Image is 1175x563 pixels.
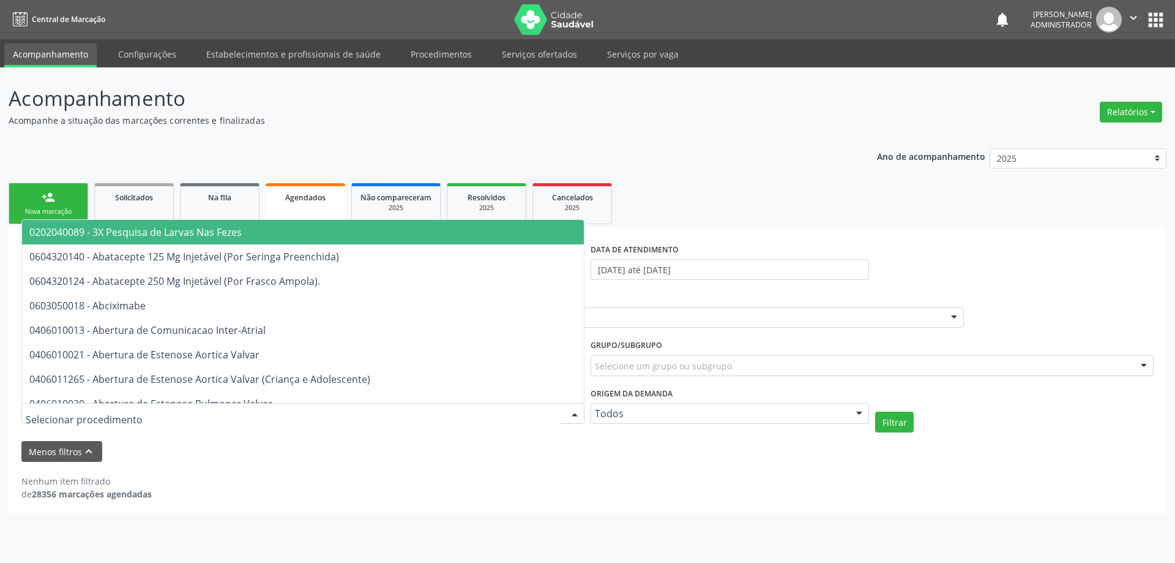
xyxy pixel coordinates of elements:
span: Selecione um grupo ou subgrupo [595,360,732,372]
a: Procedimentos [402,43,480,65]
button: Filtrar [875,412,914,433]
button: Relatórios [1100,102,1162,123]
span: 0202040089 - 3X Pesquisa de Larvas Nas Fezes [29,225,242,239]
button: Menos filtroskeyboard_arrow_up [21,441,102,463]
div: de [21,488,152,501]
i:  [1127,11,1140,25]
div: [PERSON_NAME] [1031,9,1092,20]
span: Todos [595,407,844,420]
i: keyboard_arrow_up [82,445,95,458]
div: Nova marcação [18,207,79,216]
a: Configurações [110,43,185,65]
button: apps [1145,9,1166,31]
p: Acompanhamento [9,83,819,114]
span: Resolvidos [468,192,505,203]
span: Central de Marcação [32,14,105,25]
button:  [1122,7,1145,32]
span: Na fila [208,192,231,203]
span: 0406010013 - Abertura de Comunicacao Inter-Atrial [29,323,266,337]
button: notifications [994,11,1011,28]
a: Serviços por vaga [599,43,687,65]
span: Não compareceram [360,192,431,203]
span: 0603050018 - Abciximabe [29,299,146,312]
p: Acompanhe a situação das marcações correntes e finalizadas [9,114,819,127]
span: 0406011265 - Abertura de Estenose Aortica Valvar (Criança e Adolescente) [29,372,370,386]
a: Serviços ofertados [493,43,586,65]
span: Administrador [1031,20,1092,30]
div: person_add [42,191,55,204]
span: 0406010030 - Abertura de Estenose Pulmonar Valvar [29,397,272,410]
span: Agendados [285,192,326,203]
div: 2025 [542,203,603,213]
span: Hospital [GEOGRAPHIC_DATA] [405,312,939,324]
p: Ano de acompanhamento [877,148,985,164]
a: Estabelecimentos e profissionais de saúde [198,43,389,65]
span: Solicitados [115,192,153,203]
span: 0406010021 - Abertura de Estenose Aortica Valvar [29,348,259,361]
strong: 28356 marcações agendadas [32,488,152,500]
img: img [1096,7,1122,32]
input: Selecione um intervalo [591,259,869,280]
div: Nenhum item filtrado [21,475,152,488]
label: Origem da demanda [591,385,673,404]
label: DATA DE ATENDIMENTO [591,240,679,259]
label: Grupo/Subgrupo [591,336,662,355]
span: 0604320140 - Abatacepte 125 Mg Injetável (Por Seringa Preenchida) [29,250,339,263]
a: Acompanhamento [4,43,97,67]
input: Selecionar procedimento [26,407,559,432]
a: Central de Marcação [9,9,105,29]
div: 2025 [456,203,517,213]
span: Cancelados [552,192,593,203]
span: 0604320124 - Abatacepte 250 Mg Injetável (Por Frasco Ampola). [29,274,320,288]
div: 2025 [360,203,431,213]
